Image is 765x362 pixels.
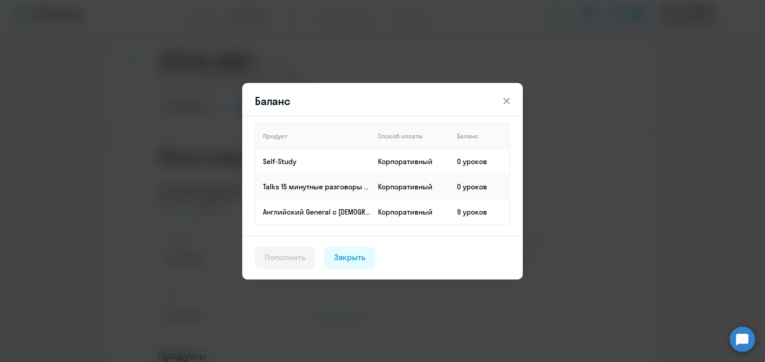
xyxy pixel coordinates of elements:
[450,199,510,225] td: 9 уроков
[263,207,370,217] p: Английский General с [DEMOGRAPHIC_DATA] преподавателем
[265,252,305,263] div: Пополнить
[450,174,510,199] td: 0 уроков
[371,124,450,149] th: Способ оплаты
[263,182,370,192] p: Talks 15 минутные разговоры на английском
[255,247,315,269] button: Пополнить
[371,149,450,174] td: Корпоративный
[450,149,510,174] td: 0 уроков
[371,174,450,199] td: Корпоративный
[334,252,366,263] div: Закрыть
[450,124,510,149] th: Баланс
[255,124,371,149] th: Продукт
[263,156,370,166] p: Self-Study
[324,247,376,269] button: Закрыть
[371,199,450,225] td: Корпоративный
[242,94,523,108] header: Баланс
